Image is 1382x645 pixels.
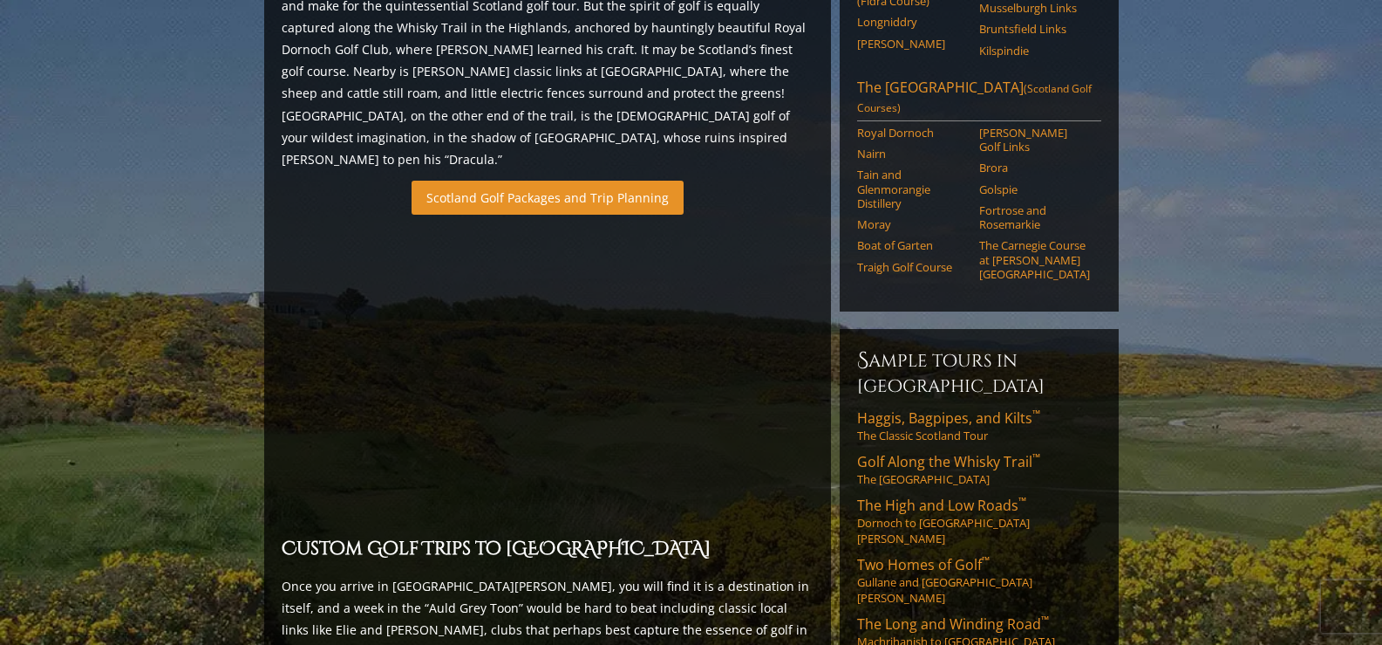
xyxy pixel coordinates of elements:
[982,553,990,568] sup: ™
[857,408,1040,428] span: Haggis, Bagpipes, and Kilts
[857,408,1101,443] a: Haggis, Bagpipes, and Kilts™The Classic Scotland Tour
[979,203,1090,232] a: Fortrose and Rosemarkie
[857,614,1049,634] span: The Long and Winding Road
[857,126,968,140] a: Royal Dornoch
[1032,407,1040,422] sup: ™
[979,44,1090,58] a: Kilspindie
[857,347,1101,398] h6: Sample Tours in [GEOGRAPHIC_DATA]
[979,238,1090,281] a: The Carnegie Course at [PERSON_NAME][GEOGRAPHIC_DATA]
[857,15,968,29] a: Longniddry
[412,181,684,215] a: Scotland Golf Packages and Trip Planning
[857,452,1040,471] span: Golf Along the Whisky Trail
[857,147,968,161] a: Nairn
[282,225,814,525] iframe: Sir-Nick-favorite-Open-Rota-Venues
[979,182,1090,196] a: Golspie
[979,22,1090,36] a: Bruntsfield Links
[1032,450,1040,465] sup: ™
[857,37,968,51] a: [PERSON_NAME]
[857,81,1092,115] span: (Scotland Golf Courses)
[857,217,968,231] a: Moray
[857,555,990,574] span: Two Homes of Golf
[857,260,968,274] a: Traigh Golf Course
[857,78,1101,121] a: The [GEOGRAPHIC_DATA](Scotland Golf Courses)
[1018,494,1026,509] sup: ™
[857,555,1101,606] a: Two Homes of Golf™Gullane and [GEOGRAPHIC_DATA][PERSON_NAME]
[857,496,1026,515] span: The High and Low Roads
[857,496,1101,546] a: The High and Low Roads™Dornoch to [GEOGRAPHIC_DATA][PERSON_NAME]
[979,126,1090,154] a: [PERSON_NAME] Golf Links
[1041,613,1049,628] sup: ™
[282,535,814,565] h2: Custom Golf Trips to [GEOGRAPHIC_DATA]
[857,452,1101,487] a: Golf Along the Whisky Trail™The [GEOGRAPHIC_DATA]
[979,1,1090,15] a: Musselburgh Links
[979,161,1090,175] a: Brora
[857,238,968,252] a: Boat of Garten
[857,168,968,210] a: Tain and Glenmorangie Distillery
